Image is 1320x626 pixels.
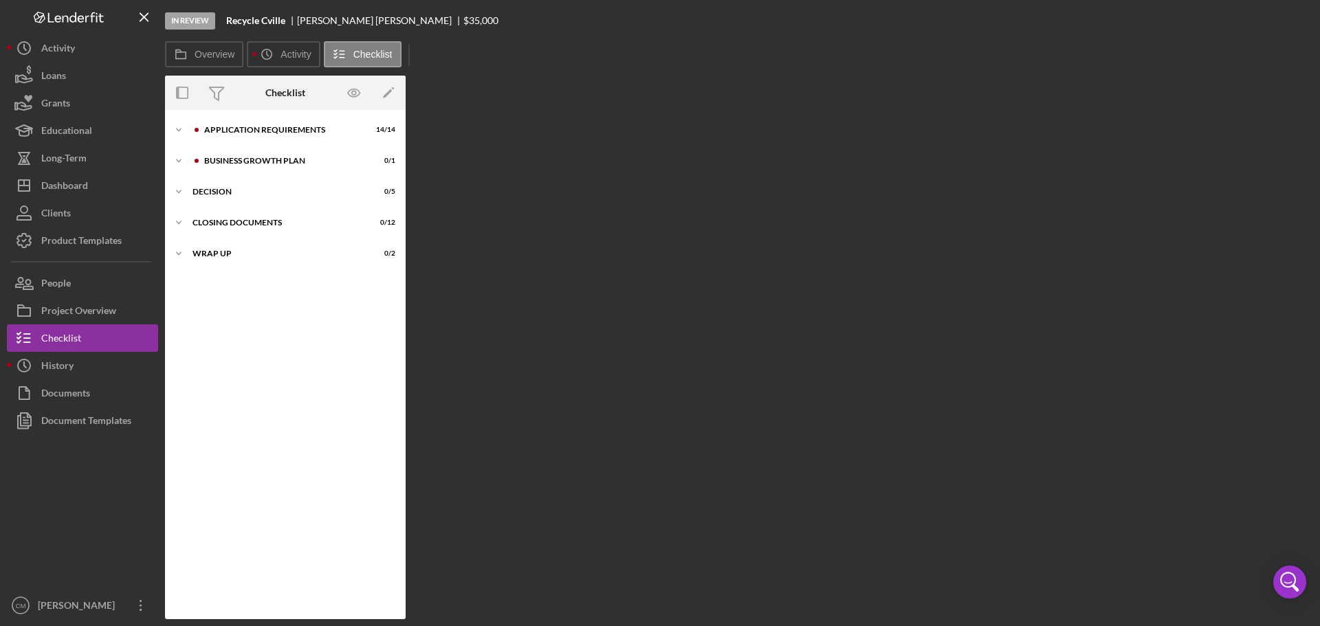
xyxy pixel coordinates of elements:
[371,126,395,134] div: 14 / 14
[192,188,361,196] div: Decision
[7,407,158,434] button: Document Templates
[463,14,498,26] span: $35,000
[41,117,92,148] div: Educational
[7,144,158,172] button: Long-Term
[7,34,158,62] button: Activity
[41,172,88,203] div: Dashboard
[41,227,122,258] div: Product Templates
[297,15,463,26] div: [PERSON_NAME] [PERSON_NAME]
[247,41,320,67] button: Activity
[204,157,361,165] div: Business Growth Plan
[7,352,158,379] button: History
[192,219,361,227] div: CLOSING DOCUMENTS
[7,172,158,199] button: Dashboard
[7,324,158,352] button: Checklist
[265,87,305,98] div: Checklist
[41,324,81,355] div: Checklist
[41,199,71,230] div: Clients
[41,297,116,328] div: Project Overview
[324,41,401,67] button: Checklist
[16,602,26,610] text: CM
[7,199,158,227] button: Clients
[41,62,66,93] div: Loans
[7,297,158,324] button: Project Overview
[41,407,131,438] div: Document Templates
[192,249,361,258] div: WRAP UP
[7,379,158,407] button: Documents
[165,12,215,30] div: In Review
[41,34,75,65] div: Activity
[7,269,158,297] button: People
[41,144,87,175] div: Long-Term
[226,15,285,26] b: Recycle Cville
[1273,566,1306,599] div: Open Intercom Messenger
[371,249,395,258] div: 0 / 2
[41,89,70,120] div: Grants
[353,49,393,60] label: Checklist
[7,592,158,619] button: CM[PERSON_NAME]
[195,49,234,60] label: Overview
[7,62,158,89] button: Loans
[371,188,395,196] div: 0 / 5
[41,379,90,410] div: Documents
[34,592,124,623] div: [PERSON_NAME]
[7,89,158,117] button: Grants
[371,219,395,227] div: 0 / 12
[280,49,311,60] label: Activity
[371,157,395,165] div: 0 / 1
[7,227,158,254] button: Product Templates
[41,352,74,383] div: History
[204,126,361,134] div: APPLICATION REQUIREMENTS
[41,269,71,300] div: People
[7,117,158,144] button: Educational
[165,41,243,67] button: Overview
